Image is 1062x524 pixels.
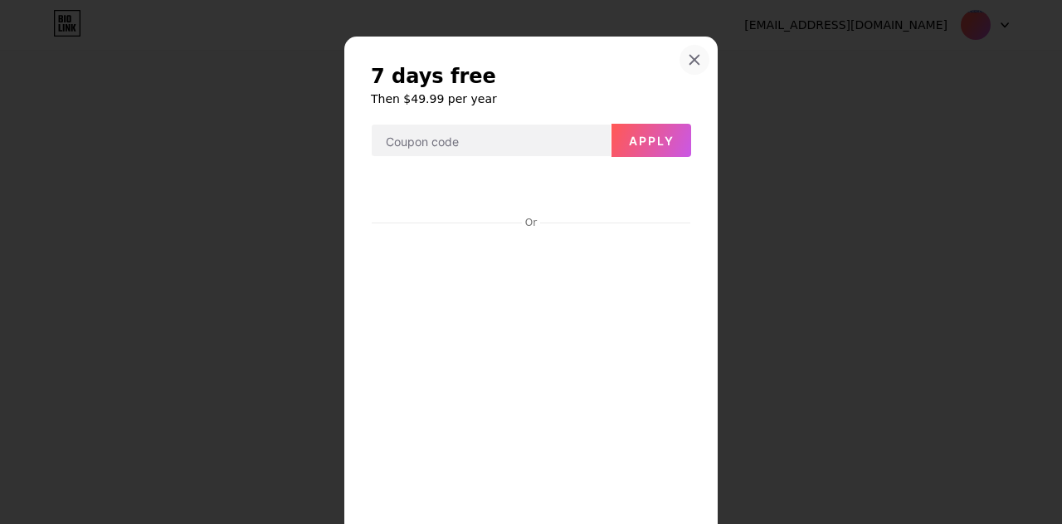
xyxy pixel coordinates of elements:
[371,63,496,90] span: 7 days free
[372,171,690,211] iframe: Secure payment button frame
[522,216,540,229] div: Or
[611,124,691,157] button: Apply
[629,134,675,148] span: Apply
[371,91,691,107] h6: Then $49.99 per year
[372,125,611,158] input: Coupon code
